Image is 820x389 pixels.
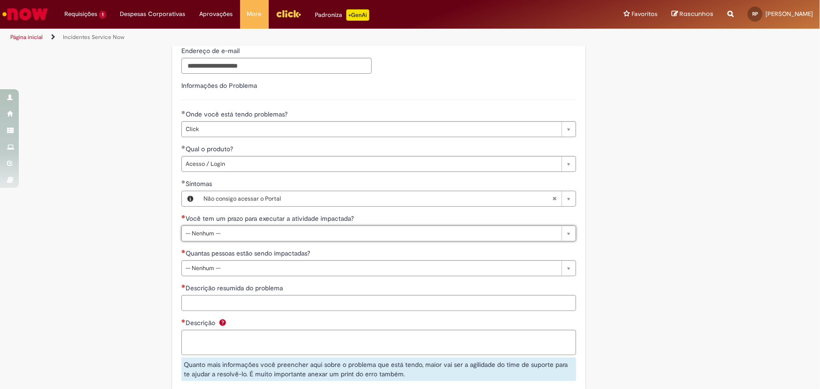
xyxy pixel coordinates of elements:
img: click_logo_yellow_360x200.png [276,7,301,21]
span: RP [752,11,758,17]
span: Necessários [181,249,186,253]
ul: Trilhas de página [7,29,539,46]
span: -- Nenhum -- [186,226,557,241]
span: [PERSON_NAME] [765,10,813,18]
span: Qual o produto? [186,145,235,153]
span: More [247,9,262,19]
span: Descrição resumida do problema [186,284,285,292]
div: Padroniza [315,9,369,21]
span: Não consigo acessar o Portal [203,191,552,206]
span: -- Nenhum -- [186,261,557,276]
span: Necessários [181,319,186,323]
span: Ajuda para Descrição [217,319,228,326]
span: Favoritos [632,9,657,19]
span: 1 [99,11,106,19]
span: Aprovações [200,9,233,19]
button: Sintomas, Visualizar este registro Não consigo acessar o Portal [182,191,199,206]
a: Incidentes Service Now [63,33,125,41]
p: +GenAi [346,9,369,21]
span: Sintomas [186,179,214,188]
span: Endereço de e-mail [181,47,242,55]
a: Rascunhos [672,10,713,19]
span: Descrição [186,319,217,327]
a: Não consigo acessar o PortalLimpar campo Sintomas [199,191,576,206]
textarea: Descrição [181,330,576,355]
label: Informações do Problema [181,81,257,90]
span: Click [186,122,557,137]
span: Necessários [181,284,186,288]
span: Despesas Corporativas [120,9,186,19]
input: Endereço de e-mail [181,58,372,74]
span: Acesso / Login [186,156,557,171]
abbr: Limpar campo Sintomas [547,191,562,206]
span: Necessários [181,215,186,218]
span: Onde você está tendo problemas? [186,110,289,118]
a: Página inicial [10,33,43,41]
span: Quantas pessoas estão sendo impactadas? [186,249,312,257]
input: Descrição resumida do problema [181,295,576,311]
span: Obrigatório Preenchido [181,145,186,149]
span: Você tem um prazo para executar a atividade impactada? [186,214,356,223]
span: Obrigatório Preenchido [181,110,186,114]
img: ServiceNow [1,5,49,23]
div: Quanto mais informações você preencher aqui sobre o problema que está tendo, maior vai ser a agil... [181,358,576,381]
span: Requisições [64,9,97,19]
span: Rascunhos [679,9,713,18]
span: Obrigatório Preenchido [181,180,186,184]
